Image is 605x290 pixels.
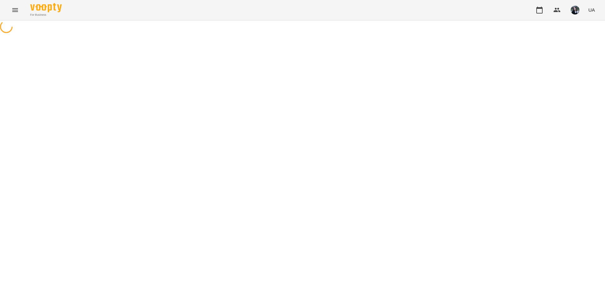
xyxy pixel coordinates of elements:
img: 91885ff653e4a9d6131c60c331ff4ae6.jpeg [571,6,579,14]
button: Menu [8,3,23,18]
span: UA [588,7,595,13]
span: For Business [30,13,62,17]
img: Voopty Logo [30,3,62,12]
button: UA [586,4,597,16]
